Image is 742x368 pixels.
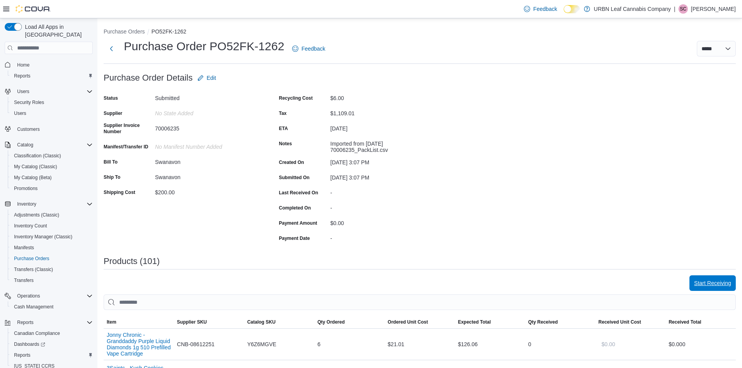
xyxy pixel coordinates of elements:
button: Received Total [666,316,736,328]
span: Manifests [14,245,34,251]
span: Qty Received [528,319,558,325]
span: Supplier SKU [177,319,207,325]
label: Recycling Cost [279,95,313,101]
h1: Purchase Order PO52FK-1262 [124,39,284,54]
span: Promotions [11,184,93,193]
span: Ordered Unit Cost [388,319,428,325]
a: Purchase Orders [11,254,53,263]
span: Purchase Orders [14,255,49,262]
span: Transfers (Classic) [14,266,53,273]
button: Catalog [2,139,96,150]
button: Qty Ordered [314,316,384,328]
a: Reports [11,350,33,360]
span: Cash Management [14,304,53,310]
span: Users [17,88,29,95]
label: Notes [279,141,292,147]
button: My Catalog (Classic) [8,161,96,172]
a: Canadian Compliance [11,329,63,338]
button: Promotions [8,183,96,194]
span: Y6Z6MGVE [247,340,277,349]
div: No Manifest Number added [155,141,259,150]
button: Purchase Orders [8,253,96,264]
span: Classification (Classic) [14,153,61,159]
a: Transfers [11,276,37,285]
span: Reports [11,350,93,360]
div: - [330,232,435,241]
button: Inventory [2,199,96,210]
a: Feedback [521,1,560,17]
a: Cash Management [11,302,56,312]
span: Inventory [17,201,36,207]
span: Users [11,109,93,118]
span: My Catalog (Classic) [14,164,57,170]
p: | [674,4,675,14]
span: Manifests [11,243,93,252]
span: Classification (Classic) [11,151,93,160]
span: Security Roles [11,98,93,107]
button: Start Receiving [689,275,736,291]
a: My Catalog (Beta) [11,173,55,182]
div: $0.00 0 [669,340,733,349]
span: Reports [17,319,33,326]
span: $0.00 [601,340,615,348]
span: Transfers (Classic) [11,265,93,274]
span: My Catalog (Beta) [14,174,52,181]
button: Users [14,87,32,96]
a: Dashboards [11,340,48,349]
button: Purchase Orders [104,28,145,35]
label: Completed On [279,205,311,211]
button: Transfers (Classic) [8,264,96,275]
button: Operations [14,291,43,301]
span: My Catalog (Beta) [11,173,93,182]
button: Home [2,59,96,70]
button: Inventory Manager (Classic) [8,231,96,242]
div: $1,109.01 [330,107,435,116]
span: Feedback [301,45,325,53]
a: Home [14,60,33,70]
span: Home [17,62,30,68]
label: Submitted On [279,174,310,181]
label: Manifest/Transfer ID [104,144,148,150]
button: Manifests [8,242,96,253]
div: $0.00 [330,217,435,226]
p: [PERSON_NAME] [691,4,736,14]
span: Catalog [14,140,93,150]
span: Cash Management [11,302,93,312]
span: Reports [11,71,93,81]
span: Feedback [533,5,557,13]
span: Dashboards [14,341,45,347]
span: Security Roles [14,99,44,106]
label: Payment Date [279,235,310,241]
button: Jonny Chronic - Granddaddy Purple Liquid Diamonds 1g 510 Prefilled Vape Cartridge [107,332,171,357]
button: Edit [194,70,219,86]
span: Reports [14,73,30,79]
span: Operations [14,291,93,301]
span: Start Receiving [694,279,731,287]
a: Manifests [11,243,37,252]
a: Transfers (Classic) [11,265,56,274]
div: $21.01 [384,336,455,352]
span: Promotions [14,185,38,192]
span: Transfers [14,277,33,283]
a: Reports [11,71,33,81]
span: CNB-08612251 [177,340,215,349]
a: Dashboards [8,339,96,350]
div: 70006235 [155,122,259,132]
button: PO52FK-1262 [152,28,187,35]
span: Inventory Count [14,223,47,229]
span: Inventory [14,199,93,209]
button: Classification (Classic) [8,150,96,161]
p: URBN Leaf Cannabis Company [594,4,671,14]
h3: Purchase Order Details [104,73,193,83]
a: Customers [14,125,43,134]
span: Purchase Orders [11,254,93,263]
button: Catalog SKU [244,316,314,328]
input: Dark Mode [564,5,580,13]
a: Inventory Manager (Classic) [11,232,76,241]
a: Users [11,109,29,118]
div: $6.00 [330,92,435,101]
button: Adjustments (Classic) [8,210,96,220]
div: No State added [155,107,259,116]
div: 6 [314,336,384,352]
span: Received Total [669,319,701,325]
